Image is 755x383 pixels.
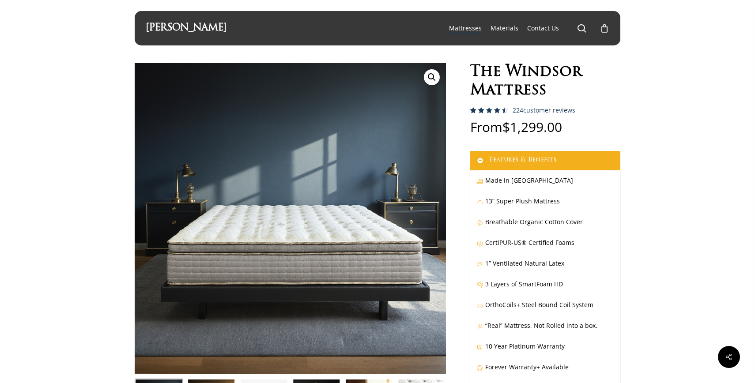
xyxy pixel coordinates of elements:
a: Mattresses [449,24,482,33]
p: 1” Ventilated Natural Latex [476,258,614,278]
p: 10 Year Platinum Warranty [476,341,614,361]
span: Contact Us [527,24,559,32]
span: Rated out of 5 based on customer ratings [470,107,505,150]
a: Features & Benefits [470,151,620,170]
a: Cart [600,23,609,33]
a: Materials [491,24,518,33]
a: View full-screen image gallery [424,69,440,85]
a: Contact Us [527,24,559,33]
bdi: 1,299.00 [502,118,562,136]
a: 224customer reviews [513,107,575,114]
p: 3 Layers of SmartFoam HD [476,278,614,299]
p: “Real” Mattress, Not Rolled into a box. [476,320,614,341]
p: OrthoCoils+ Steel Bound Coil System [476,299,614,320]
h1: The Windsor Mattress [470,63,620,100]
p: Breathable Organic Cotton Cover [476,216,614,237]
p: 13” Super Plush Mattress [476,195,614,216]
p: Forever Warranty+ Available [476,361,614,382]
div: Rated 4.59 out of 5 [470,107,508,113]
span: $ [502,118,510,136]
span: 224 [513,106,523,114]
span: 223 [470,107,484,122]
span: Mattresses [449,24,482,32]
a: [PERSON_NAME] [146,23,226,33]
nav: Main Menu [445,11,609,45]
p: CertiPUR-US® Certified Foams [476,237,614,258]
p: From [470,120,620,151]
p: Made in [GEOGRAPHIC_DATA] [476,175,614,195]
span: Materials [491,24,518,32]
